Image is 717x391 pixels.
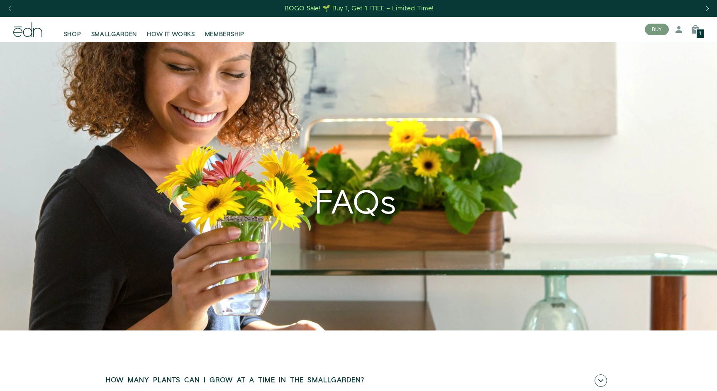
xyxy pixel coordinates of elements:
[285,4,434,13] div: BOGO Sale! 🌱 Buy 1, Get 1 FREE – Limited Time!
[699,32,701,36] span: 1
[645,24,669,35] button: BUY
[59,20,86,39] a: SHOP
[106,377,364,384] span: How many plants can I grow at a time in the SmallGarden?
[200,20,249,39] a: MEMBERSHIP
[86,20,142,39] a: SMALLGARDEN
[147,30,195,39] span: HOW IT WORKS
[64,30,81,39] span: SHOP
[91,30,137,39] span: SMALLGARDEN
[205,30,244,39] span: MEMBERSHIP
[142,20,200,39] a: HOW IT WORKS
[284,2,435,15] a: BOGO Sale! 🌱 Buy 1, Get 1 FREE – Limited Time!
[652,366,709,387] iframe: Opens a widget where you can find more information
